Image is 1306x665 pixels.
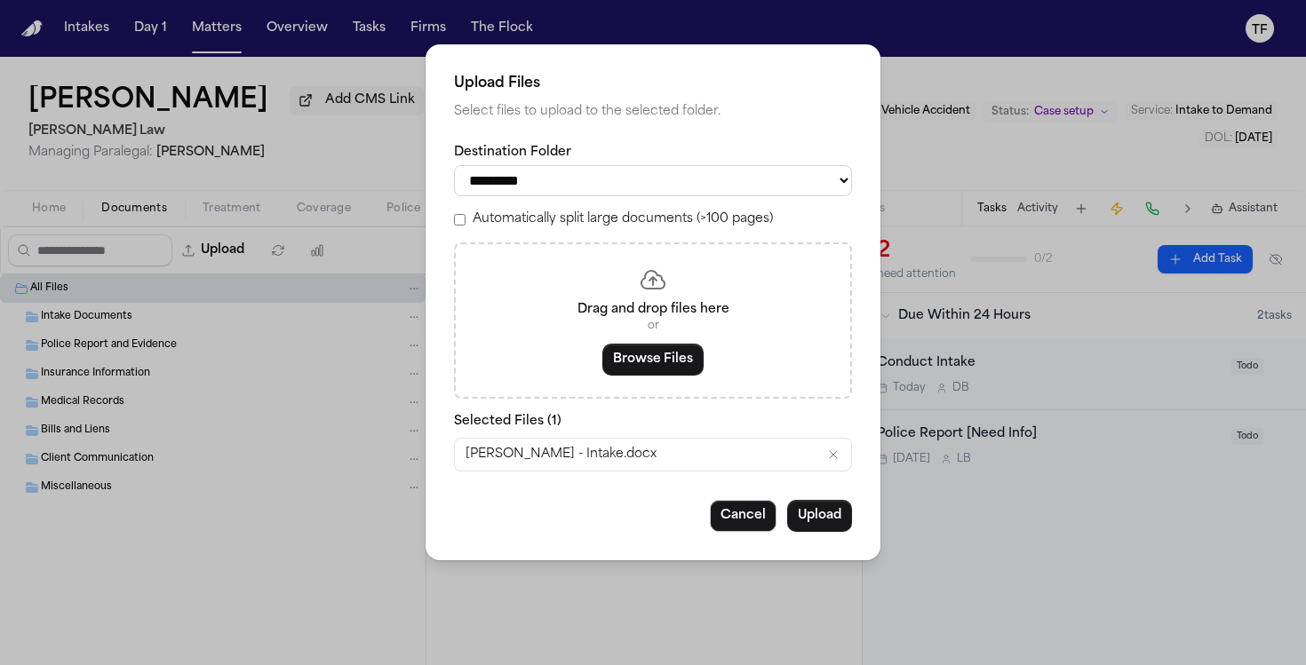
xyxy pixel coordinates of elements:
p: or [477,319,829,333]
span: [PERSON_NAME] - Intake.docx [466,446,657,463]
button: Remove AISIA CHATMAN - Intake.docx [826,447,840,462]
button: Upload [787,500,852,532]
p: Select files to upload to the selected folder. [454,101,852,123]
button: Cancel [710,500,776,532]
button: Browse Files [602,344,704,376]
p: Selected Files ( 1 ) [454,413,852,431]
p: Drag and drop files here [477,301,829,319]
label: Automatically split large documents (>100 pages) [473,210,773,228]
h2: Upload Files [454,73,852,94]
label: Destination Folder [454,144,852,162]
